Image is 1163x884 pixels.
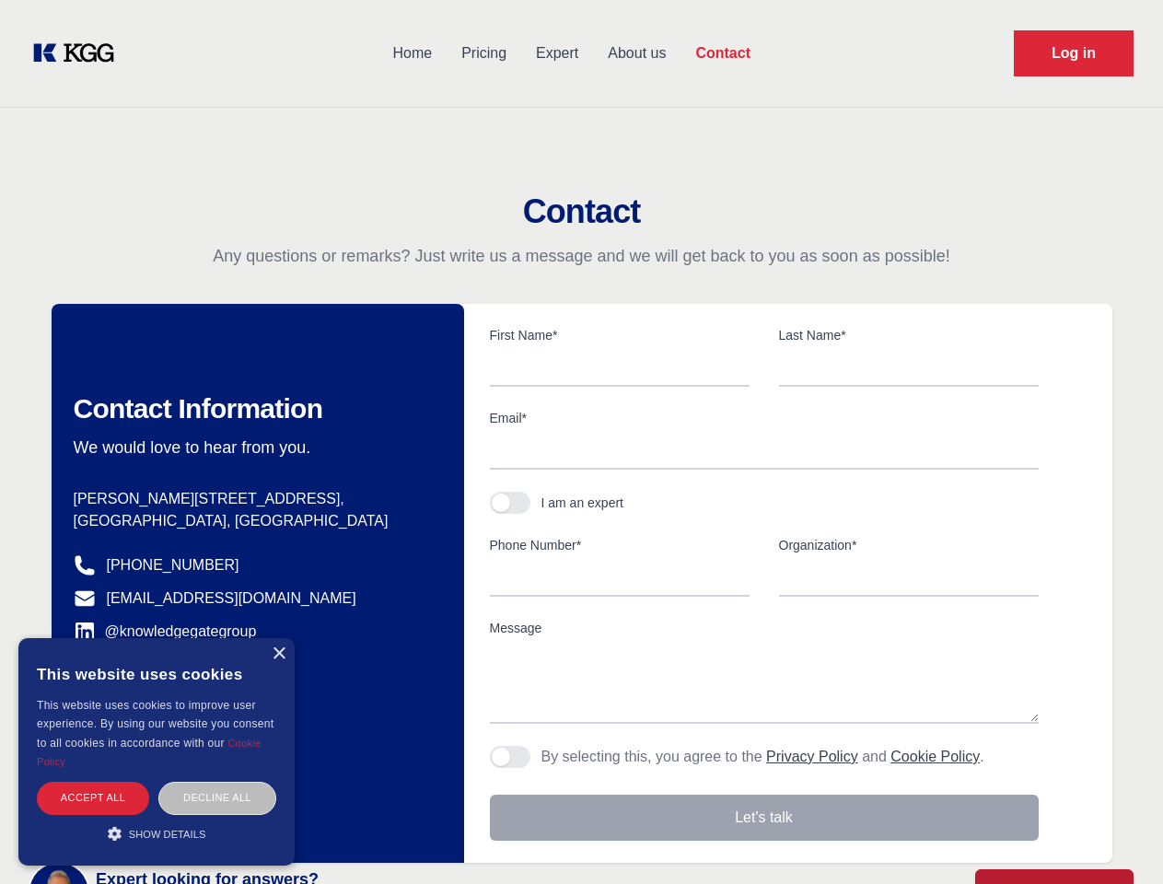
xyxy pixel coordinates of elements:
div: Decline all [158,782,276,814]
h2: Contact [22,193,1141,230]
iframe: Chat Widget [1071,796,1163,884]
div: Accept all [37,782,149,814]
div: Show details [37,824,276,843]
a: About us [593,29,680,77]
label: First Name* [490,326,750,344]
a: [PHONE_NUMBER] [107,554,239,576]
div: I am an expert [541,494,624,512]
a: Cookie Policy [37,738,262,767]
a: Request Demo [1014,30,1134,76]
p: Any questions or remarks? Just write us a message and we will get back to you as soon as possible! [22,245,1141,267]
p: [GEOGRAPHIC_DATA], [GEOGRAPHIC_DATA] [74,510,435,532]
a: Cookie Policy [890,749,980,764]
p: [PERSON_NAME][STREET_ADDRESS], [74,488,435,510]
a: [EMAIL_ADDRESS][DOMAIN_NAME] [107,587,356,610]
a: Expert [521,29,593,77]
a: Privacy Policy [766,749,858,764]
span: This website uses cookies to improve user experience. By using our website you consent to all coo... [37,699,273,750]
a: Pricing [447,29,521,77]
label: Email* [490,409,1039,427]
span: Show details [129,829,206,840]
p: We would love to hear from you. [74,436,435,459]
p: By selecting this, you agree to the and . [541,746,984,768]
div: This website uses cookies [37,652,276,696]
label: Last Name* [779,326,1039,344]
label: Organization* [779,536,1039,554]
div: Close [272,647,285,661]
button: Let's talk [490,795,1039,841]
a: KOL Knowledge Platform: Talk to Key External Experts (KEE) [29,39,129,68]
a: Contact [680,29,765,77]
a: Home [378,29,447,77]
label: Phone Number* [490,536,750,554]
a: @knowledgegategroup [74,621,257,643]
label: Message [490,619,1039,637]
h2: Contact Information [74,392,435,425]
